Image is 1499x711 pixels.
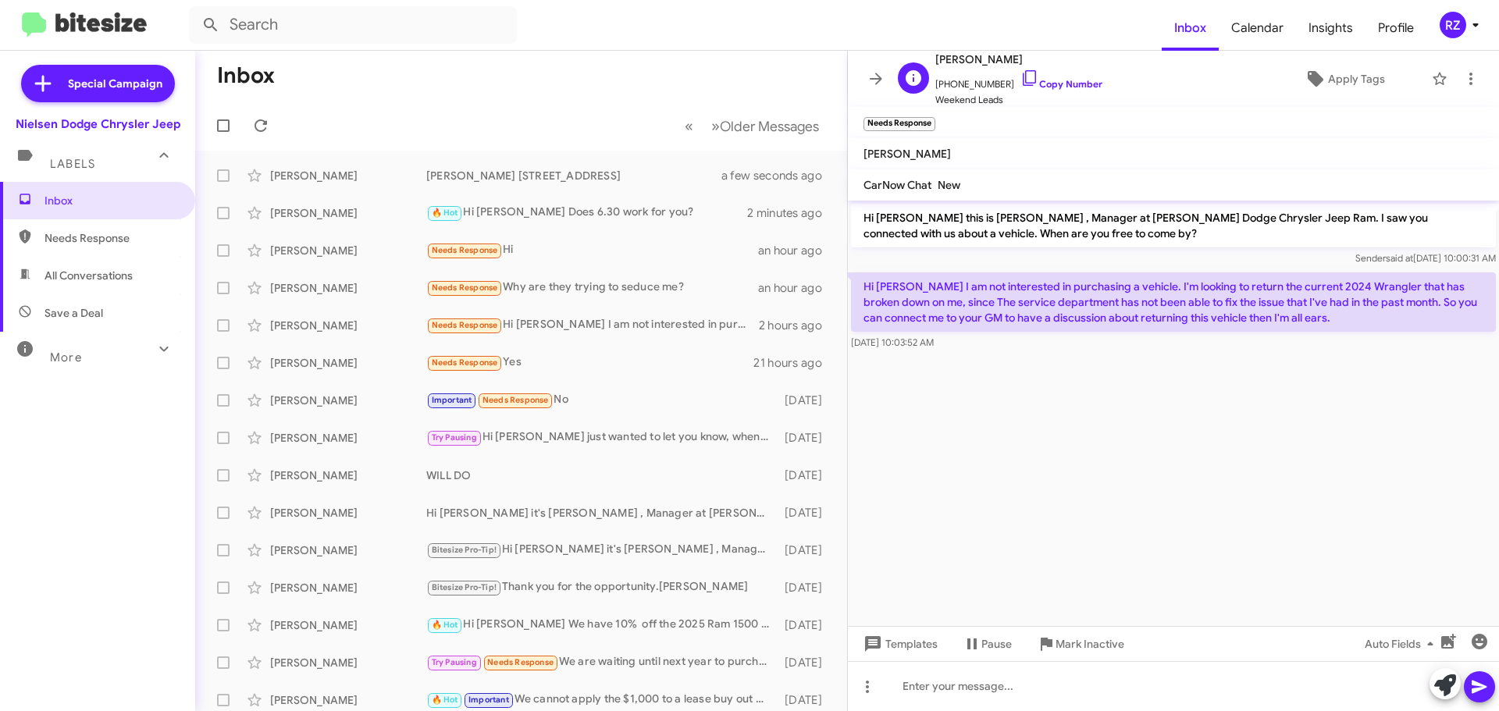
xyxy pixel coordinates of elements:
div: [PERSON_NAME] [270,580,426,595]
div: Hi [PERSON_NAME] We have 10% off the 2025 Ram 1500 right now plus the1000.00 until [DATE]. Why do... [426,616,777,634]
button: Auto Fields [1352,630,1452,658]
div: RZ [1440,12,1466,38]
div: [PERSON_NAME] [270,355,426,371]
span: Labels [50,157,95,171]
span: Try Pausing [432,657,477,667]
div: Hi [PERSON_NAME] it's [PERSON_NAME] , Manager at [PERSON_NAME] Dodge Chrysler Jeep Ram. Thanks ag... [426,541,777,559]
button: Templates [848,630,950,658]
span: Pause [981,630,1012,658]
span: 🔥 Hot [432,208,458,218]
div: [DATE] [777,430,835,446]
span: Needs Response [482,395,549,405]
div: WILL DO [426,467,777,483]
div: [PERSON_NAME] [270,542,426,558]
span: New [938,178,960,192]
div: [DATE] [777,467,835,483]
div: [DATE] [777,655,835,670]
div: [DATE] [777,542,835,558]
span: All Conversations [45,268,133,283]
span: More [50,350,82,364]
nav: Page navigation example [676,110,828,142]
a: Special Campaign [21,65,175,102]
div: a few seconds ago [741,168,835,183]
div: Yes [426,354,753,371]
span: Needs Response [432,320,498,330]
div: No [426,391,777,409]
span: Inbox [45,193,177,208]
div: 2 hours ago [759,318,835,333]
div: [DATE] [777,393,835,408]
button: Previous [675,110,703,142]
div: Hi [PERSON_NAME] I am not interested in purchasing a vehicle. I'm looking to return the current 2... [426,316,759,334]
div: [PERSON_NAME] [270,430,426,446]
div: [DATE] [777,692,835,708]
div: [PERSON_NAME] [270,205,426,221]
span: Important [468,695,509,705]
span: Try Pausing [432,432,477,443]
div: [PERSON_NAME] [270,467,426,483]
div: 2 minutes ago [747,205,835,221]
span: 🔥 Hot [432,695,458,705]
div: Hi [PERSON_NAME] Does 6.30 work for you? [426,204,747,222]
span: [PHONE_NUMBER] [935,69,1102,92]
div: [PERSON_NAME] [270,318,426,333]
div: Nielsen Dodge Chrysler Jeep [16,116,180,132]
div: We are waiting until next year to purchase a new pacifica. I'll get in touch with you then. [426,653,777,671]
span: said at [1386,252,1413,264]
div: [PERSON_NAME] [270,692,426,708]
span: Needs Response [45,230,177,246]
div: an hour ago [758,280,835,296]
span: Apply Tags [1328,65,1385,93]
span: Needs Response [432,357,498,368]
span: 🔥 Hot [432,620,458,630]
a: Copy Number [1020,78,1102,90]
div: [PERSON_NAME] [270,393,426,408]
div: [PERSON_NAME] [270,617,426,633]
div: [PERSON_NAME] [270,168,426,183]
span: Needs Response [432,283,498,293]
div: an hour ago [758,243,835,258]
div: [PERSON_NAME] [270,243,426,258]
a: Calendar [1219,5,1296,51]
a: Profile [1365,5,1426,51]
button: Apply Tags [1264,65,1424,93]
span: Templates [860,630,938,658]
span: Bitesize Pro-Tip! [432,582,497,592]
div: [PERSON_NAME] [270,655,426,670]
span: Needs Response [432,245,498,255]
a: Insights [1296,5,1365,51]
span: « [685,116,693,136]
div: Why are they trying to seduce me? [426,279,758,297]
div: Thank you for the opportunity.[PERSON_NAME] [426,578,777,596]
input: Search [189,6,517,44]
div: [PERSON_NAME] [STREET_ADDRESS] [426,168,741,183]
div: Hi [426,241,758,259]
div: [DATE] [777,580,835,595]
span: » [711,116,720,136]
div: [PERSON_NAME] [270,505,426,521]
p: Hi [PERSON_NAME] I am not interested in purchasing a vehicle. I'm looking to return the current 2... [851,272,1496,332]
button: Next [702,110,828,142]
button: Pause [950,630,1024,658]
span: Sender [DATE] 10:00:31 AM [1355,252,1496,264]
span: Special Campaign [68,76,162,91]
button: RZ [1426,12,1482,38]
div: [PERSON_NAME] [270,280,426,296]
div: Hi [PERSON_NAME] just wanted to let you know, when you come in to ask for [PERSON_NAME] [426,428,777,446]
button: Mark Inactive [1024,630,1137,658]
span: Save a Deal [45,305,103,321]
div: 21 hours ago [753,355,835,371]
span: Older Messages [720,118,819,135]
span: Mark Inactive [1056,630,1124,658]
span: Needs Response [487,657,554,667]
span: [DATE] 10:03:52 AM [851,336,934,348]
span: Important [432,395,472,405]
small: Needs Response [863,117,935,131]
a: Inbox [1162,5,1219,51]
span: Bitesize Pro-Tip! [432,545,497,555]
span: CarNow Chat [863,178,931,192]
